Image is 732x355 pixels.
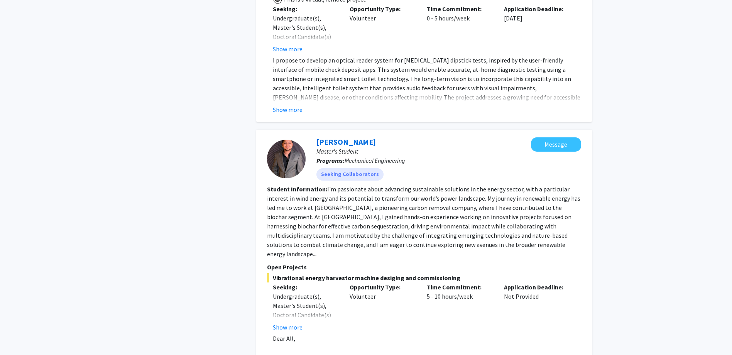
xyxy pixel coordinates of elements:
div: 0 - 5 hours/week [421,4,498,54]
p: Application Deadline: [504,282,570,292]
div: [DATE] [498,4,575,54]
p: Time Commitment: [427,282,492,292]
div: Undergraduate(s), Master's Student(s), Doctoral Candidate(s) (PhD, MD, DMD, PharmD, etc.), Postdo... [273,14,338,106]
div: Not Provided [498,282,575,332]
span: Master's Student [316,147,358,155]
button: Show more [273,44,303,54]
p: Dear All, [273,334,581,343]
p: Time Commitment: [427,4,492,14]
p: Application Deadline: [504,4,570,14]
iframe: Chat [6,320,33,349]
a: [PERSON_NAME] [316,137,376,147]
b: Programs: [316,157,345,164]
mat-chip: Seeking Collaborators [316,168,384,181]
p: I propose to develop an optical reader system for [MEDICAL_DATA] dipstick tests, inspired by the ... [273,56,581,120]
p: Seeking: [273,282,338,292]
button: Show more [273,105,303,114]
p: Seeking: [273,4,338,14]
p: Opportunity Type: [350,282,415,292]
b: Student Information: [267,185,327,193]
div: Undergraduate(s), Master's Student(s), Doctoral Candidate(s) (PhD, MD, DMD, PharmD, etc.) [273,292,338,338]
button: Message Siddharth Surana [531,137,581,152]
div: Volunteer [344,282,421,332]
p: Opportunity Type: [350,4,415,14]
span: Vibrational energy harvestor machine desiging and commissioning [267,273,581,282]
span: Open Projects [267,263,307,271]
fg-read-more: I'm passionate about advancing sustainable solutions in the energy sector, with a particular inte... [267,185,580,258]
button: Show more [273,323,303,332]
div: 5 - 10 hours/week [421,282,498,332]
span: Mechanical Engineering [345,157,405,164]
div: Volunteer [344,4,421,54]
